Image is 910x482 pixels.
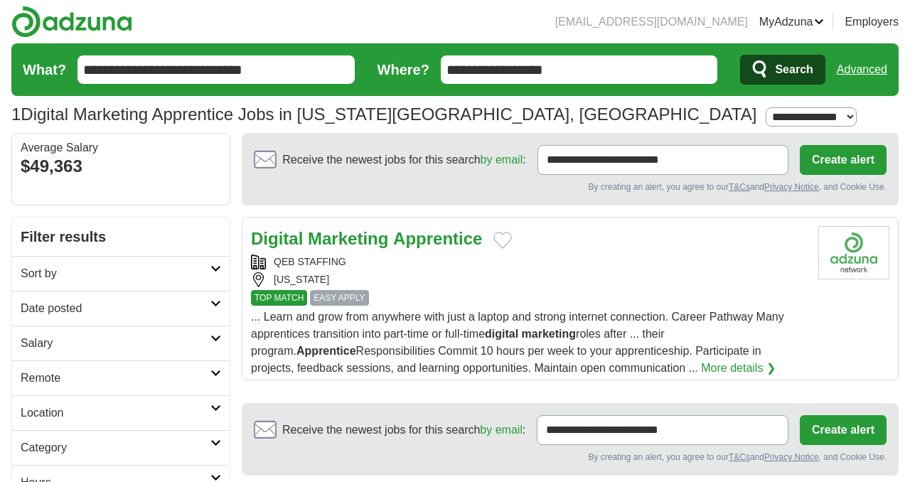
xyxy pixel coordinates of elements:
a: Salary [12,326,230,360]
a: Employers [845,14,899,31]
div: [US_STATE] [251,272,807,287]
a: MyAdzuna [759,14,825,31]
label: What? [23,59,66,80]
a: T&Cs [729,182,750,192]
span: Receive the newest jobs for this search : [282,422,525,439]
img: Adzuna logo [11,6,132,38]
span: ... Learn and grow from anywhere with just a laptop and strong internet connection. Career Pathwa... [251,311,784,374]
a: Remote [12,360,230,395]
h1: Digital Marketing Apprentice Jobs in [US_STATE][GEOGRAPHIC_DATA], [GEOGRAPHIC_DATA] [11,105,756,124]
span: Search [775,55,813,84]
strong: Marketing [308,229,388,248]
h2: Location [21,405,210,422]
h2: Date posted [21,300,210,317]
div: QEB STAFFING [251,255,807,269]
h2: Filter results [12,218,230,256]
button: Add to favorite jobs [493,232,512,249]
a: Location [12,395,230,430]
span: TOP MATCH [251,290,307,306]
div: By creating an alert, you agree to our and , and Cookie Use. [254,181,887,193]
img: Company logo [818,226,889,279]
a: Privacy Notice [764,182,819,192]
label: Where? [378,59,429,80]
h2: Sort by [21,265,210,282]
a: Privacy Notice [764,452,819,462]
a: More details ❯ [701,360,776,377]
button: Create alert [800,145,887,175]
a: Date posted [12,291,230,326]
span: EASY APPLY [310,290,368,306]
button: Create alert [800,415,887,445]
strong: Digital [251,229,303,248]
a: by email [481,154,523,166]
a: Sort by [12,256,230,291]
h2: Category [21,439,210,456]
span: 1 [11,102,21,127]
a: Advanced [837,55,887,84]
a: Digital Marketing Apprentice [251,229,482,248]
strong: Apprentice [393,229,482,248]
div: By creating an alert, you agree to our and , and Cookie Use. [254,451,887,464]
span: Receive the newest jobs for this search : [282,151,525,168]
button: Search [740,55,825,85]
h2: Salary [21,335,210,352]
li: [EMAIL_ADDRESS][DOMAIN_NAME] [555,14,748,31]
a: Category [12,430,230,465]
div: Average Salary [21,142,221,154]
h2: Remote [21,370,210,387]
div: $49,363 [21,154,221,179]
a: by email [480,424,523,436]
strong: digital [485,328,518,340]
a: T&Cs [729,452,750,462]
strong: marketing [522,328,576,340]
strong: Apprentice [296,345,356,357]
